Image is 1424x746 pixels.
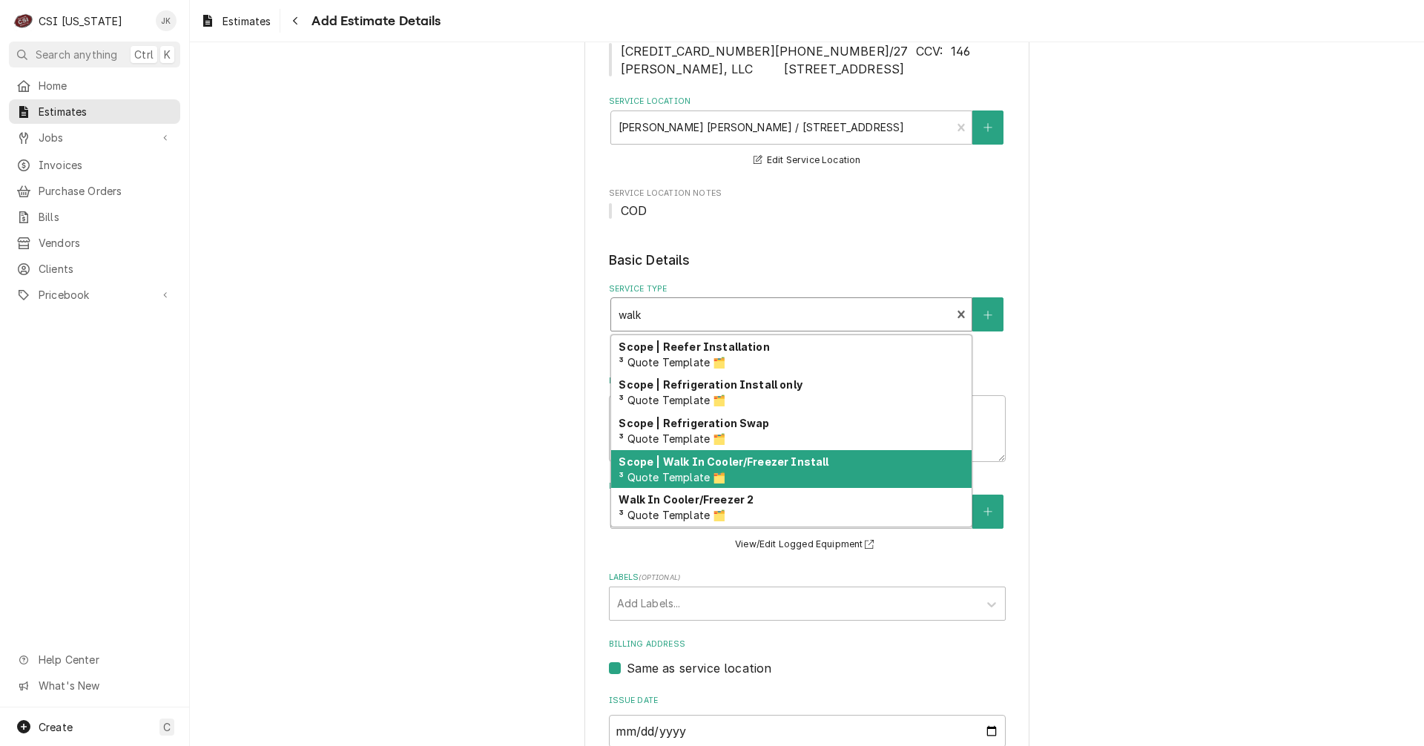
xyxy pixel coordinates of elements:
span: Create [39,721,73,733]
span: COD [621,203,647,218]
div: JK [156,10,177,31]
div: Billing Address [609,638,1006,676]
span: Home [39,78,173,93]
span: Purchase Orders [39,183,173,199]
label: Reason For Call [609,375,1006,387]
a: Go to Help Center [9,647,180,672]
a: Go to What's New [9,673,180,698]
span: ³ Quote Template 🗂️ [619,471,725,483]
span: Pricebook [39,287,151,303]
span: Vendors [39,235,173,251]
span: K [164,47,171,62]
legend: Basic Details [609,251,1006,270]
a: Bills [9,205,180,229]
a: Estimates [9,99,180,124]
span: Jobs [39,130,151,145]
a: Vendors [9,231,180,255]
span: [CREDIT_CARD_NUMBER][PHONE_NUMBER]/27 CCV: 146 [PERSON_NAME], LLC [STREET_ADDRESS] [621,44,982,76]
button: Edit Service Location [751,151,863,170]
button: Create New Location [972,110,1003,145]
strong: Scope | Refrigeration Swap [619,417,769,429]
span: Ctrl [134,47,154,62]
span: Bills [39,209,173,225]
div: Reason For Call [609,375,1006,462]
div: CSI Kentucky's Avatar [13,10,34,31]
span: Add Estimate Details [307,11,441,31]
strong: Scope | Walk In Cooler/Freezer Install [619,455,828,468]
label: Equipment [609,481,1006,492]
label: Service Type [609,283,1006,295]
a: Clients [9,257,180,281]
button: Create New Service [972,297,1003,331]
strong: Scope | Refrigeration Install only [619,378,802,391]
label: Billing Address [609,638,1006,650]
label: Labels [609,572,1006,584]
span: ( optional ) [639,573,680,581]
span: Invoices [39,157,173,173]
button: View/Edit Logged Equipment [733,535,881,554]
span: ³ Quote Template 🗂️ [619,509,725,521]
label: Issue Date [609,695,1006,707]
strong: Walk In Cooler/Freezer 2 [619,493,754,506]
svg: Create New Equipment [983,506,992,517]
span: C [163,719,171,735]
span: Estimates [222,13,271,29]
svg: Create New Location [983,122,992,133]
div: CSI [US_STATE] [39,13,122,29]
label: Service Location [609,96,1006,108]
label: Same as service location [627,659,772,677]
span: ³ Quote Template 🗂️ [619,356,725,369]
div: Labels [609,572,1006,620]
span: ³ Quote Template 🗂️ [619,394,725,406]
span: Clients [39,261,173,277]
a: Home [9,73,180,98]
button: Create New Equipment [972,495,1003,529]
a: Estimates [194,9,277,33]
a: Purchase Orders [9,179,180,203]
span: Search anything [36,47,117,62]
div: Service Location Notes [609,188,1006,219]
span: What's New [39,678,171,693]
div: Service Type [609,283,1006,357]
a: Go to Jobs [9,125,180,150]
span: Help Center [39,652,171,667]
svg: Create New Service [983,310,992,320]
div: C [13,10,34,31]
strong: Scope | Reefer Installation [619,340,769,353]
button: Search anythingCtrlK [9,42,180,67]
button: Navigate back [283,9,307,33]
span: Service Location Notes [609,202,1006,219]
div: Client Notes [609,27,1006,77]
a: Invoices [9,153,180,177]
div: Jeff Kuehl's Avatar [156,10,177,31]
div: Service Location [609,96,1006,169]
span: Service Location Notes [609,188,1006,199]
span: Estimates [39,104,173,119]
span: ³ Quote Template 🗂️ [619,432,725,445]
a: Go to Pricebook [9,283,180,307]
div: Equipment [609,481,1006,554]
span: Client Notes [609,42,1006,78]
